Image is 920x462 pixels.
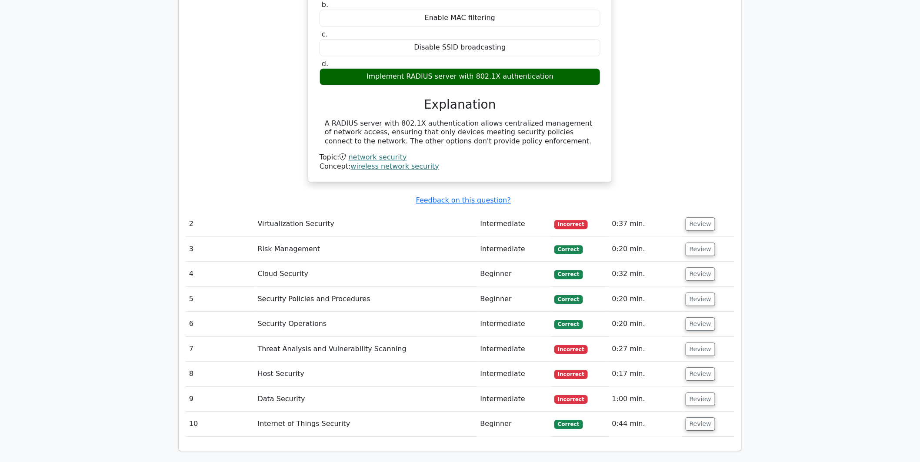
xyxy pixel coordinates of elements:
button: Review [686,317,715,331]
button: Review [686,243,715,256]
div: Disable SSID broadcasting [320,39,600,56]
a: Feedback on this question? [416,196,511,204]
span: Correct [554,295,583,304]
td: 6 [186,312,254,336]
button: Review [686,392,715,406]
td: 3 [186,237,254,262]
span: Correct [554,420,583,429]
span: Correct [554,245,583,254]
td: Intermediate [477,362,551,386]
td: 0:20 min. [609,287,682,312]
a: network security [349,153,407,161]
td: 0:32 min. [609,262,682,286]
td: Internet of Things Security [254,412,477,436]
td: Cloud Security [254,262,477,286]
td: 2 [186,212,254,236]
div: Enable MAC filtering [320,10,600,27]
td: Intermediate [477,237,551,262]
td: Threat Analysis and Vulnerability Scanning [254,337,477,362]
span: b. [322,0,328,9]
span: d. [322,60,328,68]
td: 0:44 min. [609,412,682,436]
div: Topic: [320,153,600,162]
span: c. [322,30,328,38]
td: 0:20 min. [609,237,682,262]
td: Risk Management [254,237,477,262]
td: Data Security [254,387,477,412]
td: 9 [186,387,254,412]
td: Intermediate [477,337,551,362]
div: A RADIUS server with 802.1X authentication allows centralized management of network access, ensur... [325,119,595,146]
button: Review [686,367,715,381]
td: Intermediate [477,387,551,412]
td: Host Security [254,362,477,386]
span: Incorrect [554,345,588,354]
span: Correct [554,270,583,279]
td: 0:37 min. [609,212,682,236]
td: 10 [186,412,254,436]
td: Security Operations [254,312,477,336]
h3: Explanation [325,97,595,112]
td: Beginner [477,412,551,436]
span: Correct [554,320,583,329]
td: 5 [186,287,254,312]
div: Implement RADIUS server with 802.1X authentication [320,68,600,85]
span: Incorrect [554,395,588,404]
td: Beginner [477,287,551,312]
button: Review [686,342,715,356]
button: Review [686,217,715,231]
td: 0:27 min. [609,337,682,362]
button: Review [686,292,715,306]
td: Virtualization Security [254,212,477,236]
td: 7 [186,337,254,362]
a: wireless network security [351,162,440,170]
span: Incorrect [554,370,588,379]
td: Intermediate [477,212,551,236]
button: Review [686,417,715,431]
td: Beginner [477,262,551,286]
td: 0:20 min. [609,312,682,336]
td: 8 [186,362,254,386]
button: Review [686,267,715,281]
td: Security Policies and Procedures [254,287,477,312]
span: Incorrect [554,220,588,229]
div: Concept: [320,162,600,171]
td: 1:00 min. [609,387,682,412]
td: Intermediate [477,312,551,336]
td: 4 [186,262,254,286]
td: 0:17 min. [609,362,682,386]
